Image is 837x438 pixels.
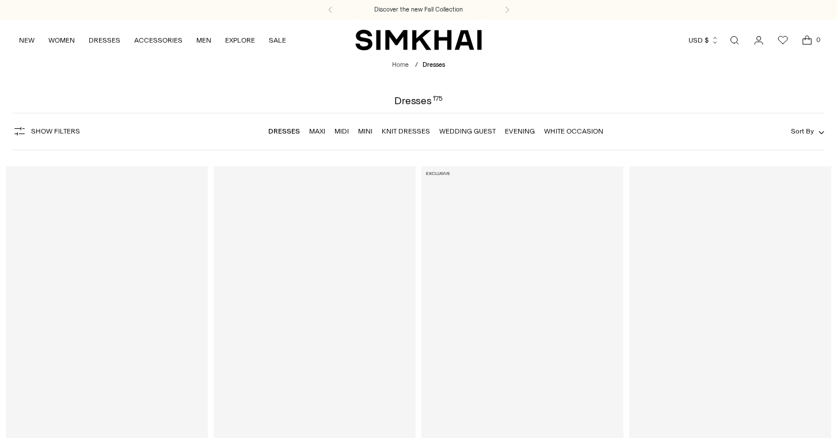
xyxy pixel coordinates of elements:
a: Open search modal [723,29,746,52]
a: Discover the new Fall Collection [374,5,463,14]
a: ACCESSORIES [134,28,182,53]
a: Go to the account page [747,29,770,52]
a: White Occasion [544,127,603,135]
nav: Linked collections [268,119,603,143]
button: Show Filters [13,122,80,140]
a: Evening [505,127,535,135]
div: / [415,60,418,70]
a: DRESSES [89,28,120,53]
button: USD $ [688,28,719,53]
div: 175 [433,96,443,106]
h1: Dresses [394,96,443,106]
span: Show Filters [31,127,80,135]
span: 0 [813,35,823,45]
a: Maxi [309,127,325,135]
a: Knit Dresses [382,127,430,135]
a: SIMKHAI [355,29,482,51]
a: Open cart modal [796,29,819,52]
a: Home [392,61,409,68]
a: NEW [19,28,35,53]
a: Wedding Guest [439,127,496,135]
button: Sort By [791,125,824,138]
a: Wishlist [771,29,794,52]
span: Sort By [791,127,814,135]
a: Midi [334,127,349,135]
a: Dresses [268,127,300,135]
a: SALE [269,28,286,53]
a: MEN [196,28,211,53]
a: EXPLORE [225,28,255,53]
a: WOMEN [48,28,75,53]
span: Dresses [423,61,445,68]
a: Mini [358,127,372,135]
nav: breadcrumbs [392,60,445,70]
